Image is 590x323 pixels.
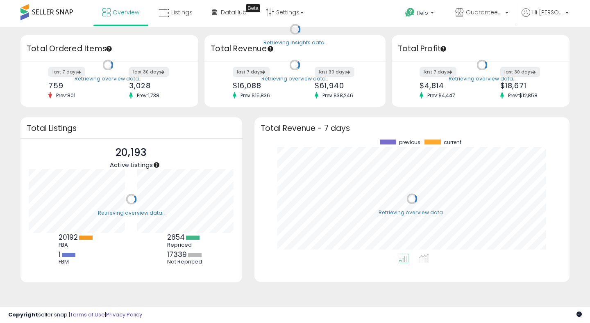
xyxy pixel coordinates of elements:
span: Listings [171,8,193,16]
span: Help [417,9,428,16]
div: Retrieving overview data.. [379,209,445,216]
div: Tooltip anchor [246,4,260,12]
a: Privacy Policy [106,311,142,318]
div: Retrieving overview data.. [261,75,328,82]
div: seller snap | | [8,311,142,319]
div: Retrieving overview data.. [75,75,141,82]
span: Hi [PERSON_NAME] [532,8,563,16]
div: Retrieving overview data.. [449,75,515,82]
span: Guaranteed Satisfaction [466,8,503,16]
a: Hi [PERSON_NAME] [522,8,569,27]
strong: Copyright [8,311,38,318]
span: DataHub [221,8,247,16]
div: Retrieving overview data.. [98,209,165,217]
span: Overview [113,8,139,16]
a: Terms of Use [70,311,105,318]
a: Help [399,1,442,27]
i: Get Help [405,7,415,18]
